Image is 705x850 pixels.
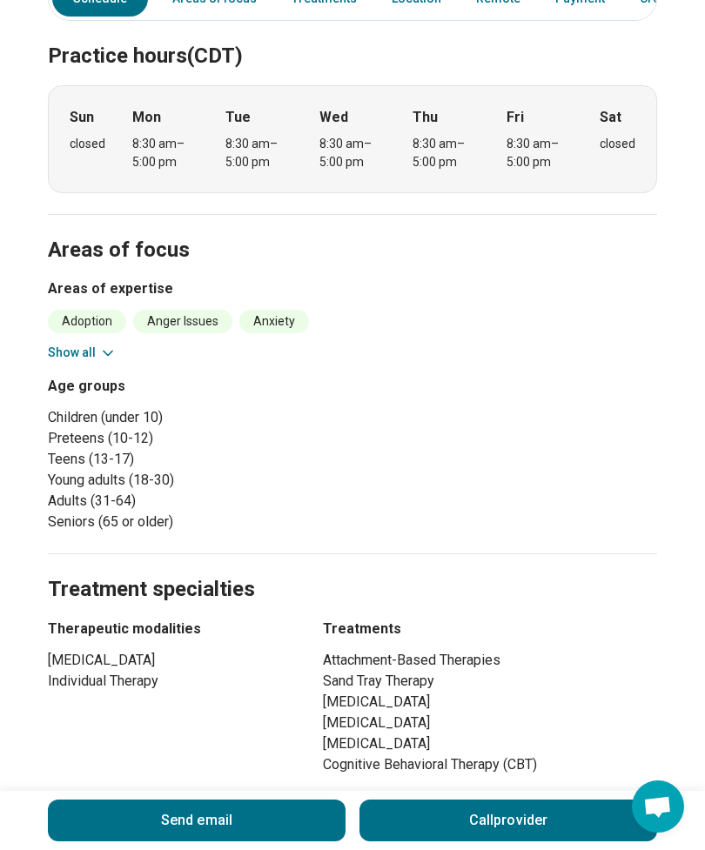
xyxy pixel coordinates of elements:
li: Anger Issues [133,310,232,333]
li: Individual Therapy [48,671,292,692]
strong: Mon [132,107,161,128]
div: When does the program meet? [48,85,657,193]
li: Preteens (10-12) [48,428,346,449]
li: [MEDICAL_DATA] [48,650,292,671]
div: 8:30 am – 5:00 pm [132,135,199,171]
li: [MEDICAL_DATA] [323,713,657,733]
li: Attachment-Based Therapies [323,650,657,671]
h3: Areas of expertise [48,278,657,299]
li: Teens (13-17) [48,449,346,470]
h3: Therapeutic modalities [48,619,292,639]
li: Young adults (18-30) [48,470,346,491]
div: closed [70,135,105,153]
li: Adults (31-64) [48,491,346,512]
li: Children (under 10) [48,407,346,428]
div: 8:30 am – 5:00 pm [225,135,292,171]
h2: Areas of focus [48,194,657,265]
li: [MEDICAL_DATA] [323,692,657,713]
li: Seniors (65 or older) [48,512,346,532]
div: 8:30 am – 5:00 pm [319,135,386,171]
strong: Wed [319,107,348,128]
button: Callprovider [359,800,657,841]
strong: Fri [507,107,524,128]
div: 8:30 am – 5:00 pm [413,135,480,171]
li: Anxiety [239,310,309,333]
button: Show all [48,344,117,362]
div: closed [600,135,635,153]
li: Sand Tray Therapy [323,671,657,692]
div: 8:30 am – 5:00 pm [507,135,574,171]
h2: Treatment specialties [48,533,657,605]
strong: Sun [70,107,94,128]
h3: Age groups [48,376,346,397]
div: Open chat [632,780,684,833]
li: Cognitive Behavioral Therapy (CBT) [323,754,657,775]
strong: Tue [225,107,251,128]
button: Send email [48,800,346,841]
h3: Treatments [323,619,657,639]
li: Adoption [48,310,126,333]
li: [MEDICAL_DATA] [323,733,657,754]
strong: Thu [413,107,438,128]
strong: Sat [600,107,621,128]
